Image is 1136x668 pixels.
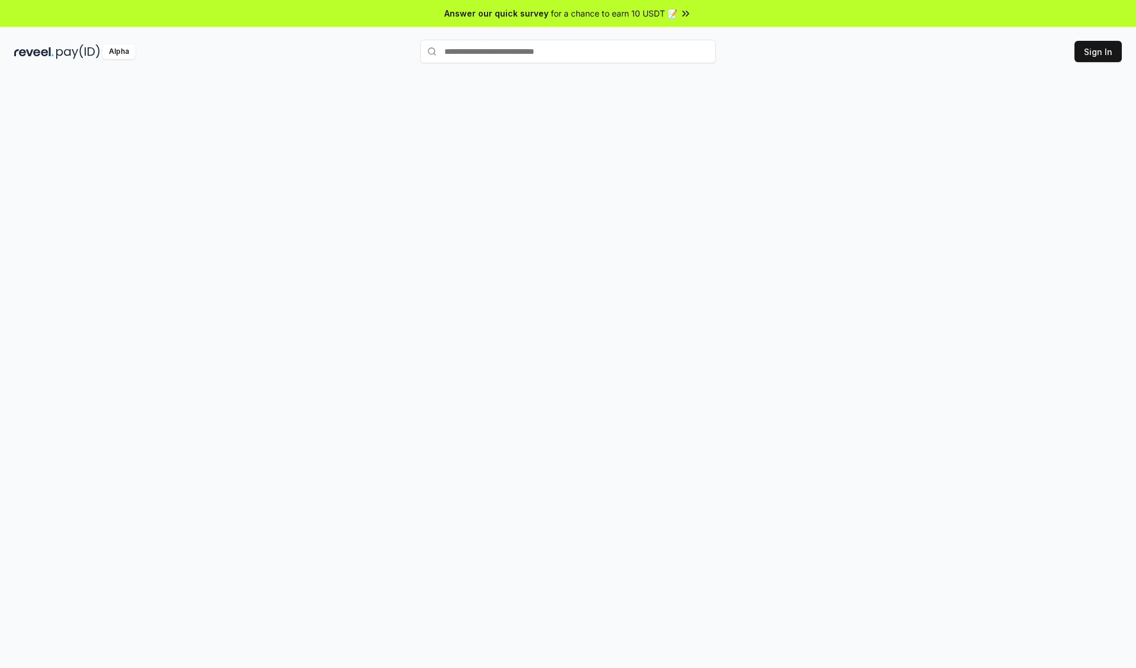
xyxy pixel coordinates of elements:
span: Answer our quick survey [444,7,548,20]
span: for a chance to earn 10 USDT 📝 [551,7,677,20]
img: reveel_dark [14,44,54,59]
img: pay_id [56,44,100,59]
button: Sign In [1074,41,1122,62]
div: Alpha [102,44,135,59]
